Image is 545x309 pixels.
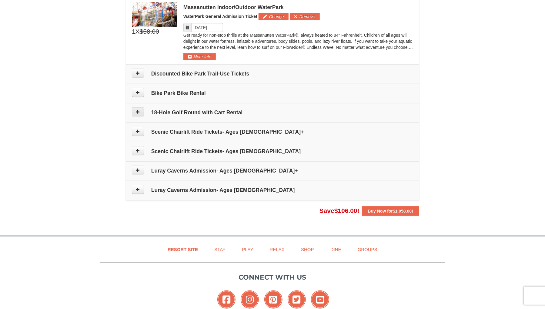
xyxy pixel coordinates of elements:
[319,207,359,214] span: Save !
[135,27,140,36] span: X
[368,209,413,213] strong: Buy Now for !
[334,207,357,214] span: $106.00
[183,14,257,19] span: WaterPark General Admission Ticket
[183,32,413,50] p: Get ready for non-stop thrills at the Massanutten WaterPark®, always heated to 84° Fahrenheit. Ch...
[132,90,413,96] h4: Bike Park Bike Rental
[393,209,412,213] span: $1,058.00
[140,27,159,36] span: $58.00
[350,243,385,256] a: Groups
[183,53,216,60] button: More Info
[132,2,177,27] img: 6619917-1403-22d2226d.jpg
[132,168,413,174] h4: Luray Caverns Admission- Ages [DEMOGRAPHIC_DATA]+
[132,129,413,135] h4: Scenic Chairlift Ride Tickets- Ages [DEMOGRAPHIC_DATA]+
[362,206,419,216] button: Buy Now for$1,058.00!
[207,243,233,256] a: Stay
[160,243,206,256] a: Resort Site
[132,71,413,77] h4: Discounted Bike Park Trail-Use Tickets
[132,187,413,193] h4: Luray Caverns Admission- Ages [DEMOGRAPHIC_DATA]
[323,243,349,256] a: Dine
[293,243,322,256] a: Shop
[290,13,320,20] button: Remove
[132,27,135,36] span: 1
[234,243,261,256] a: Play
[183,4,413,10] div: Massanutten Indoor/Outdoor WaterPark
[259,13,289,20] button: Change
[100,272,445,282] p: Connect with us
[132,109,413,116] h4: 18-Hole Golf Round with Cart Rental
[132,148,413,154] h4: Scenic Chairlift Ride Tickets- Ages [DEMOGRAPHIC_DATA]
[262,243,292,256] a: Relax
